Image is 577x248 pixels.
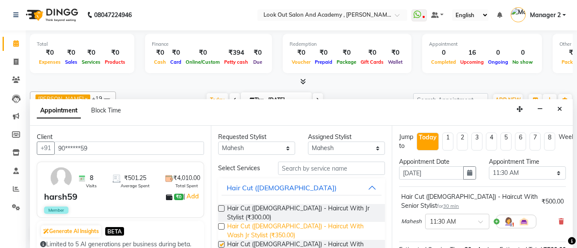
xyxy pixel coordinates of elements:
span: Completed [429,59,458,65]
span: Gift Cards [358,59,386,65]
span: Wallet [386,59,405,65]
span: Hair Cut ([DEMOGRAPHIC_DATA]) - Haircut With Jr Stylist (₹300.00) [227,204,378,222]
li: 6 [515,133,526,151]
span: Mahesh [401,217,422,226]
span: Sales [63,59,80,65]
span: 8 [90,174,93,183]
div: Total [37,41,127,48]
div: Select Services [212,164,272,173]
img: Interior.png [519,216,529,227]
span: Expenses [37,59,63,65]
div: ₹0 [168,48,183,58]
b: 08047224946 [94,3,132,27]
span: Cash [152,59,168,65]
div: Appointment Date [399,157,476,166]
div: ₹0 [37,48,63,58]
span: Card [168,59,183,65]
li: 4 [486,133,497,151]
span: Manager 2 [530,11,561,20]
div: 0 [510,48,535,58]
div: ₹0 [103,48,127,58]
div: Assigned Stylist [308,133,385,142]
img: Manager 2 [511,7,526,22]
img: avatar [49,165,74,190]
img: logo [22,3,80,27]
div: Appointment [429,41,535,48]
input: yyyy-mm-dd [399,166,464,180]
span: Prepaid [313,59,334,65]
input: 2025-09-04 [266,94,308,106]
span: Appointment [37,103,81,118]
div: Hair Cut ([DEMOGRAPHIC_DATA]) - Haircut With Senior Stylist [401,192,538,210]
span: BETA [105,227,124,235]
li: 3 [471,133,482,151]
div: 0 [429,48,458,58]
div: ₹0 [358,48,386,58]
div: ₹0 [250,48,265,58]
span: 30 min [443,203,459,209]
span: Voucher [290,59,313,65]
span: Average Spent [121,183,150,189]
img: Hairdresser.png [503,216,514,227]
div: ₹0 [334,48,358,58]
div: 16 [458,48,486,58]
button: Generate AI Insights [41,225,101,237]
span: Due [251,59,264,65]
span: +19 [92,95,109,102]
div: ₹500.00 [541,197,564,206]
div: Jump to [399,133,413,151]
li: 1 [442,133,453,151]
span: Package [334,59,358,65]
div: ₹0 [386,48,405,58]
div: Today [419,133,437,142]
span: Thu [248,97,266,103]
span: Products [103,59,127,65]
span: | [183,191,200,201]
button: +91 [37,142,55,155]
span: [PERSON_NAME] [38,95,84,102]
div: ₹0 [152,48,168,58]
span: ₹4,010.00 [173,174,200,183]
span: Ongoing [486,59,510,65]
div: ₹0 [63,48,80,58]
button: ADD NEW [493,94,523,106]
input: Search Appointment [413,93,488,106]
span: ₹0 [174,194,183,201]
span: Online/Custom [183,59,222,65]
input: Search by Name/Mobile/Email/Code [54,142,204,155]
span: Visits [86,183,97,189]
div: 0 [486,48,510,58]
div: Requested Stylist [218,133,295,142]
li: 7 [530,133,541,151]
div: ₹394 [222,48,250,58]
div: ₹0 [80,48,103,58]
div: ₹0 [290,48,313,58]
small: for [437,203,459,209]
span: Member [44,207,68,214]
div: ₹0 [183,48,222,58]
div: Hair Cut ([DEMOGRAPHIC_DATA]) [227,183,337,193]
li: 8 [544,133,555,151]
span: Upcoming [458,59,486,65]
span: Block Time [91,106,121,114]
span: Services [80,59,103,65]
span: No show [510,59,535,65]
button: Close [553,103,566,116]
div: Finance [152,41,265,48]
a: x [84,95,88,102]
span: Total Spent [175,183,198,189]
button: Hair Cut ([DEMOGRAPHIC_DATA]) [222,180,382,195]
span: Today [207,93,228,106]
span: Hair Cut ([DEMOGRAPHIC_DATA]) - Haircut With Wash Jr Stylist (₹350.00) [227,222,378,240]
a: Add [185,191,200,201]
div: harsh59 [44,190,77,203]
div: ₹0 [313,48,334,58]
span: ADD NEW [495,97,521,103]
li: 2 [457,133,468,151]
div: Client [37,133,204,142]
input: Search by service name [278,162,385,175]
span: Petty cash [222,59,250,65]
li: 5 [500,133,512,151]
div: Redemption [290,41,405,48]
div: Appointment Time [489,157,566,166]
